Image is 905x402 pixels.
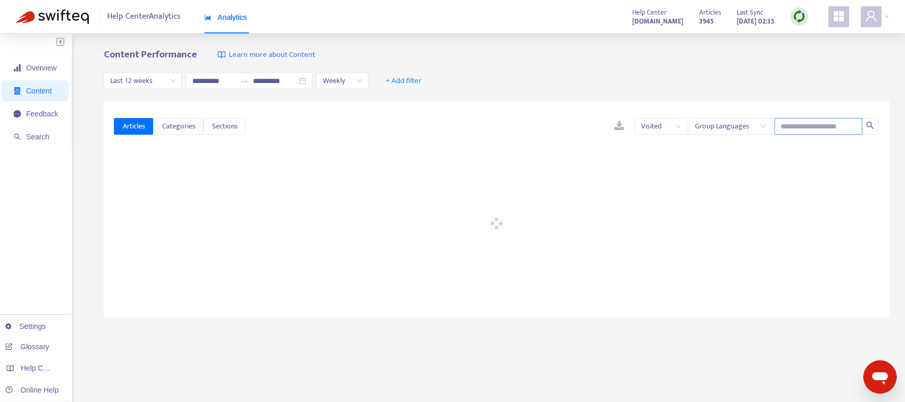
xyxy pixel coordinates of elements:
span: + Add filter [386,75,422,87]
span: Feedback [26,110,58,118]
span: appstore [832,10,845,22]
span: Weekly [322,73,362,89]
a: Glossary [5,342,49,351]
span: Group Languages [695,119,766,134]
span: area-chart [204,14,212,21]
strong: 3945 [699,16,714,27]
span: Overview [26,64,56,72]
img: image-link [217,51,226,59]
button: Articles [114,118,153,135]
span: Help Centers [21,364,64,372]
span: container [14,87,21,94]
a: Online Help [5,386,59,394]
span: Categories [161,121,195,132]
a: Learn more about Content [217,49,315,61]
span: Search [26,133,49,141]
span: Content [26,87,52,95]
span: Articles [699,7,721,18]
span: Analytics [204,13,247,21]
span: search [14,133,21,140]
span: Learn more about Content [228,49,315,61]
b: Content Performance [103,46,196,63]
span: message [14,110,21,117]
span: Last 12 weeks [110,73,176,89]
span: to [240,77,249,85]
span: Articles [122,121,145,132]
span: Help Center [632,7,667,18]
img: Swifteq [16,9,89,24]
span: swap-right [240,77,249,85]
a: [DOMAIN_NAME] [632,15,683,27]
span: user [865,10,877,22]
a: Settings [5,322,46,330]
button: Categories [153,118,203,135]
img: sync.dc5367851b00ba804db3.png [793,10,806,23]
button: Sections [203,118,246,135]
span: search [866,121,874,129]
span: Last Sync [737,7,763,18]
span: Visited [641,119,681,134]
iframe: Button to launch messaging window [863,360,897,394]
strong: [DATE] 02:35 [737,16,774,27]
button: + Add filter [378,73,430,89]
span: signal [14,64,21,72]
span: Help Center Analytics [107,7,181,27]
strong: [DOMAIN_NAME] [632,16,683,27]
span: Sections [212,121,237,132]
